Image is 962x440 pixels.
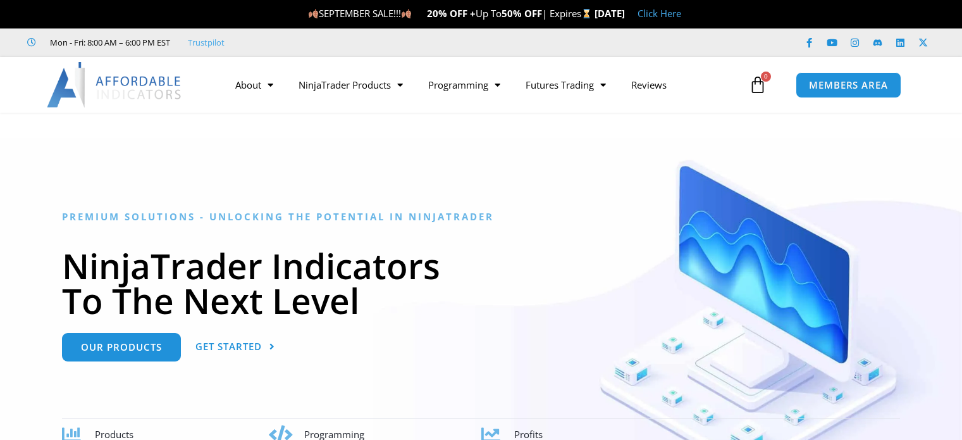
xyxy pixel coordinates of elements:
[223,70,286,99] a: About
[81,343,162,352] span: Our Products
[286,70,416,99] a: NinjaTrader Products
[416,70,513,99] a: Programming
[761,72,771,82] span: 0
[619,70,679,99] a: Reviews
[62,333,181,361] a: Our Products
[308,7,595,20] span: SEPTEMBER SALE!!! Up To | Expires
[402,9,411,18] img: 🍂
[730,66,786,103] a: 0
[47,35,170,50] span: Mon - Fri: 8:00 AM – 6:00 PM EST
[595,7,625,20] strong: [DATE]
[582,9,591,18] img: ⌛
[638,7,681,20] a: Click Here
[47,62,183,108] img: LogoAI | Affordable Indicators – NinjaTrader
[62,248,900,318] h1: NinjaTrader Indicators To The Next Level
[62,211,900,223] h6: Premium Solutions - Unlocking the Potential in NinjaTrader
[188,35,225,50] a: Trustpilot
[427,7,476,20] strong: 20% OFF +
[796,72,901,98] a: MEMBERS AREA
[309,9,318,18] img: 🍂
[195,333,275,361] a: Get Started
[195,342,262,351] span: Get Started
[513,70,619,99] a: Futures Trading
[809,80,888,90] span: MEMBERS AREA
[502,7,542,20] strong: 50% OFF
[223,70,746,99] nav: Menu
